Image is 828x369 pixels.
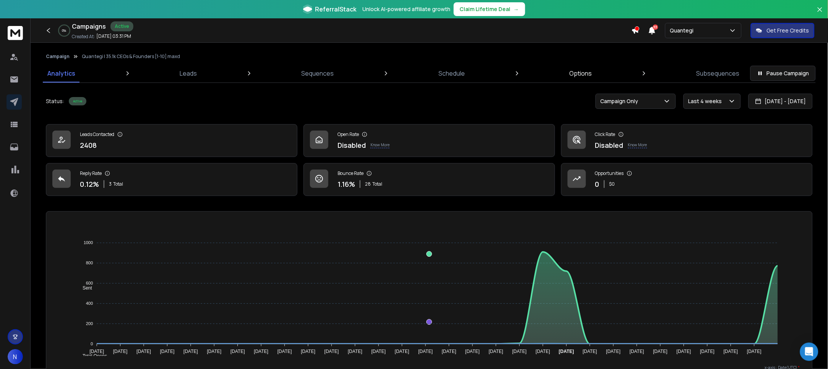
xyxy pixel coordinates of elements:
[395,349,409,354] tspan: [DATE]
[175,64,201,83] a: Leads
[46,163,297,196] a: Reply Rate0.12%3Total
[80,170,102,176] p: Reply Rate
[606,349,621,354] tspan: [DATE]
[536,349,550,354] tspan: [DATE]
[207,349,222,354] tspan: [DATE]
[565,64,597,83] a: Options
[82,53,180,60] p: Quantegi | 35.1k CEOs & Founders [1-10] maxd
[609,181,615,187] p: $ 0
[8,349,23,364] button: N
[69,97,86,105] div: Active
[136,349,151,354] tspan: [DATE]
[231,349,245,354] tspan: [DATE]
[559,349,574,354] tspan: [DATE]
[80,179,99,189] p: 0.12 %
[91,341,93,346] tspan: 0
[442,349,456,354] tspan: [DATE]
[89,349,104,354] tspan: [DATE]
[595,179,599,189] p: 0
[630,349,644,354] tspan: [DATE]
[183,349,198,354] tspan: [DATE]
[747,349,762,354] tspan: [DATE]
[514,5,519,13] span: →
[338,170,364,176] p: Bounce Rate
[110,21,133,31] div: Active
[338,140,366,151] p: Disabled
[434,64,469,83] a: Schedule
[84,241,93,245] tspan: 1000
[325,349,339,354] tspan: [DATE]
[365,181,371,187] span: 28
[418,349,433,354] tspan: [DATE]
[86,301,93,306] tspan: 400
[750,66,816,81] button: Pause Campaign
[180,69,197,78] p: Leads
[696,69,740,78] p: Subsequences
[748,94,813,109] button: [DATE] - [DATE]
[438,69,465,78] p: Schedule
[570,69,592,78] p: Options
[86,281,93,285] tspan: 600
[815,5,825,23] button: Close banner
[47,69,75,78] p: Analytics
[372,181,382,187] span: Total
[338,131,359,138] p: Open Rate
[86,261,93,265] tspan: 800
[601,97,641,105] p: Campaign Only
[595,131,615,138] p: Click Rate
[595,140,623,151] p: Disabled
[301,349,315,354] tspan: [DATE]
[302,69,334,78] p: Sequences
[62,28,67,33] p: 0 %
[363,5,451,13] p: Unlock AI-powered affiliate growth
[80,131,114,138] p: Leads Contacted
[77,353,107,359] span: Total Opens
[160,349,175,354] tspan: [DATE]
[370,142,390,148] p: Know More
[304,124,555,157] a: Open RateDisabledKnow More
[113,349,128,354] tspan: [DATE]
[72,22,106,31] h1: Campaigns
[700,349,715,354] tspan: [DATE]
[96,33,131,39] p: [DATE] 03:31 PM
[561,163,813,196] a: Opportunities0$0
[724,349,738,354] tspan: [DATE]
[628,142,647,148] p: Know More
[304,163,555,196] a: Bounce Rate1.16%28Total
[278,349,292,354] tspan: [DATE]
[465,349,480,354] tspan: [DATE]
[751,23,815,38] button: Get Free Credits
[583,349,597,354] tspan: [DATE]
[43,64,80,83] a: Analytics
[372,349,386,354] tspan: [DATE]
[489,349,503,354] tspan: [DATE]
[670,27,697,34] p: Quantegi
[561,124,813,157] a: Click RateDisabledKnow More
[297,64,339,83] a: Sequences
[512,349,527,354] tspan: [DATE]
[454,2,525,16] button: Claim Lifetime Deal→
[653,349,668,354] tspan: [DATE]
[677,349,691,354] tspan: [DATE]
[80,140,97,151] p: 2408
[800,343,818,361] div: Open Intercom Messenger
[86,321,93,326] tspan: 200
[595,170,624,176] p: Opportunities
[72,34,95,40] p: Created At:
[46,53,70,60] button: Campaign
[692,64,744,83] a: Subsequences
[46,97,64,105] p: Status:
[109,181,112,187] span: 3
[46,124,297,157] a: Leads Contacted2408
[653,24,658,30] span: 33
[77,285,92,291] span: Sent
[254,349,268,354] tspan: [DATE]
[767,27,809,34] p: Get Free Credits
[348,349,362,354] tspan: [DATE]
[338,179,355,189] p: 1.16 %
[315,5,357,14] span: ReferralStack
[688,97,725,105] p: Last 4 weeks
[113,181,123,187] span: Total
